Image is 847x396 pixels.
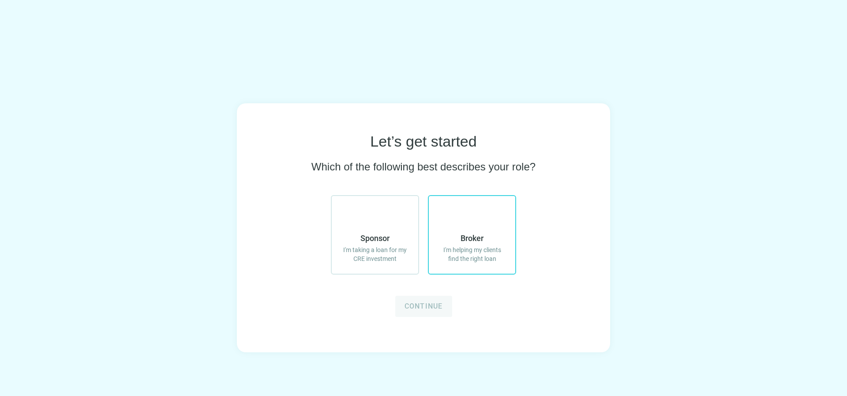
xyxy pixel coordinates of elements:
span: Broker [461,233,483,244]
span: I'm taking a loan for my CRE investment [341,245,409,263]
span: Let’s get started [370,132,476,151]
button: Continue [395,296,452,317]
span: Sponsor [360,233,390,244]
span: I'm helping my clients find the right loan [438,245,506,263]
span: Which of the following best describes your role? [311,160,536,174]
